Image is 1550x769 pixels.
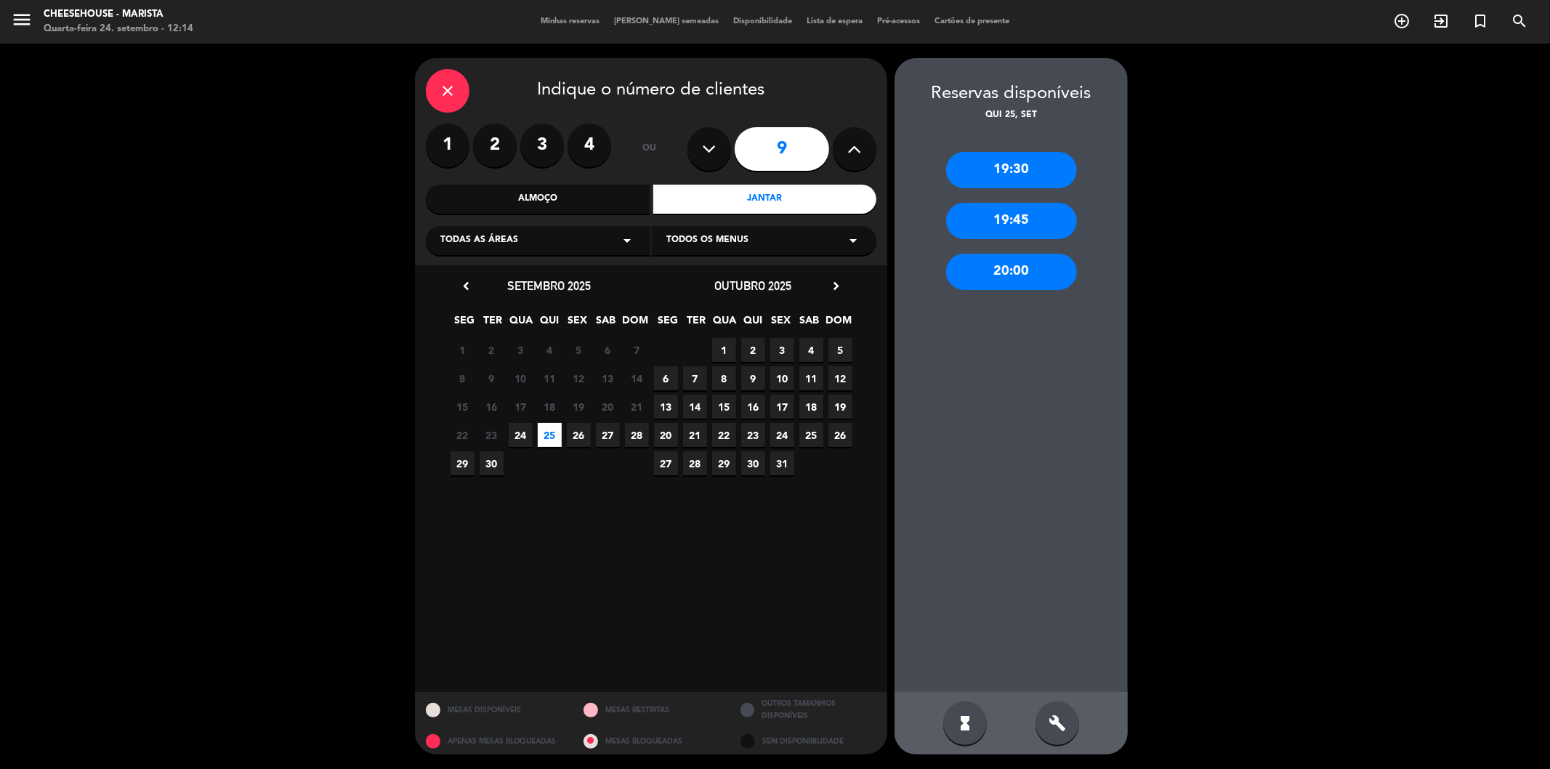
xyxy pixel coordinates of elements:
[770,451,794,475] span: 31
[625,366,649,390] span: 14
[607,17,726,25] span: [PERSON_NAME] semeadas
[451,395,475,419] span: 15
[654,451,678,475] span: 27
[509,366,533,390] span: 10
[453,312,477,336] span: SEG
[946,152,1077,188] div: 19:30
[799,395,823,419] span: 18
[770,423,794,447] span: 24
[623,312,647,336] span: DOM
[451,423,475,447] span: 22
[451,338,475,362] span: 1
[683,366,707,390] span: 7
[770,338,794,362] span: 3
[509,395,533,419] span: 17
[509,338,533,362] span: 3
[508,278,592,293] span: setembro 2025
[533,17,607,25] span: Minhas reservas
[712,423,736,447] span: 22
[11,9,33,31] i: menu
[730,728,887,754] div: SEM DISPONIBILIDADE
[44,22,193,36] div: Quarta-feira 24. setembro - 12:14
[509,423,533,447] span: 24
[596,395,620,419] span: 20
[741,395,765,419] span: 16
[741,338,765,362] span: 2
[685,312,709,336] span: TER
[439,82,456,100] i: close
[799,338,823,362] span: 4
[567,338,591,362] span: 5
[799,423,823,447] span: 25
[870,17,927,25] span: Pré-acessos
[473,124,517,167] label: 2
[895,108,1128,123] div: Qui 25, set
[653,185,877,214] div: Jantar
[683,451,707,475] span: 28
[538,312,562,336] span: QUI
[44,7,193,22] div: Cheesehouse - Marista
[426,124,469,167] label: 1
[654,366,678,390] span: 6
[828,423,852,447] span: 26
[480,395,504,419] span: 16
[799,17,870,25] span: Lista de espera
[567,395,591,419] span: 19
[828,338,852,362] span: 5
[741,366,765,390] span: 9
[741,423,765,447] span: 23
[654,423,678,447] span: 20
[895,80,1128,108] div: Reservas disponíveis
[480,451,504,475] span: 30
[566,312,590,336] span: SEX
[770,395,794,419] span: 17
[946,254,1077,290] div: 20:00
[480,366,504,390] span: 9
[415,692,573,728] div: MESAS DISPONÍVEIS
[741,451,765,475] span: 30
[426,185,650,214] div: Almoço
[799,366,823,390] span: 11
[654,395,678,419] span: 13
[596,423,620,447] span: 27
[481,312,505,336] span: TER
[828,278,844,294] i: chevron_right
[538,366,562,390] span: 11
[712,366,736,390] span: 8
[509,312,533,336] span: QUA
[625,395,649,419] span: 21
[480,338,504,362] span: 2
[712,451,736,475] span: 29
[712,338,736,362] span: 1
[770,366,794,390] span: 10
[726,17,799,25] span: Disponibilidade
[1393,12,1410,30] i: add_circle_outline
[625,338,649,362] span: 7
[625,423,649,447] span: 28
[11,9,33,36] button: menu
[844,232,862,249] i: arrow_drop_down
[567,366,591,390] span: 12
[618,232,636,249] i: arrow_drop_down
[713,312,737,336] span: QUA
[573,692,730,728] div: MESAS RESTRITAS
[538,338,562,362] span: 4
[415,728,573,754] div: APENAS MESAS BLOQUEADAS
[440,233,518,248] span: Todas as áreas
[712,395,736,419] span: 15
[798,312,822,336] span: SAB
[520,124,564,167] label: 3
[946,203,1077,239] div: 19:45
[596,338,620,362] span: 6
[656,312,680,336] span: SEG
[567,423,591,447] span: 26
[683,423,707,447] span: 21
[451,366,475,390] span: 8
[956,714,974,732] i: hourglass_full
[626,124,673,174] div: ou
[714,278,791,293] span: outubro 2025
[1511,12,1528,30] i: search
[826,312,850,336] span: DOM
[426,69,876,113] div: Indique o número de clientes
[741,312,765,336] span: QUI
